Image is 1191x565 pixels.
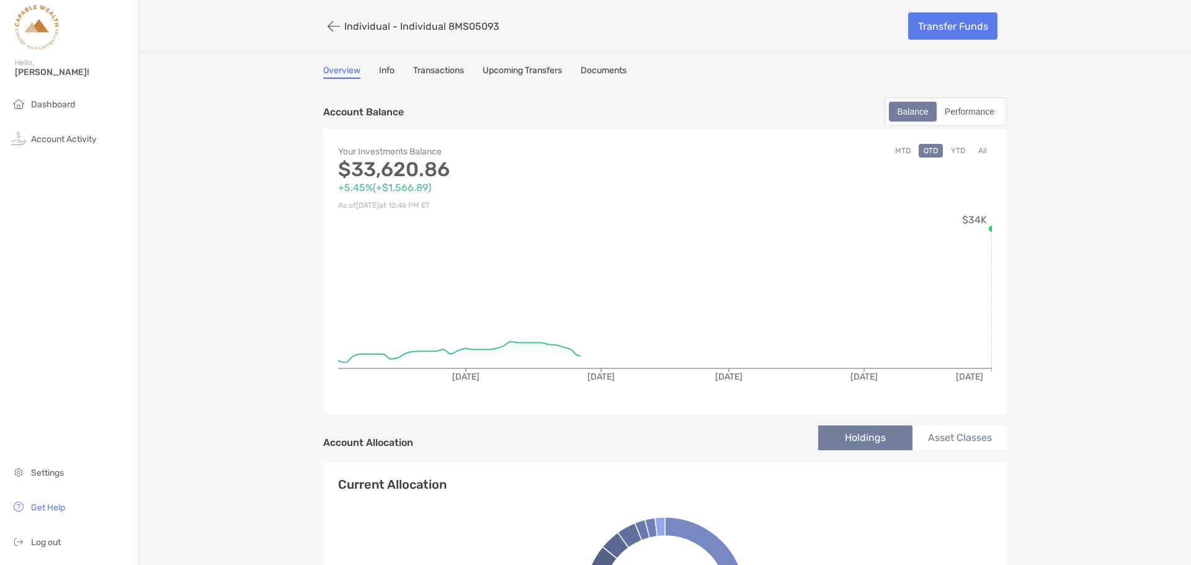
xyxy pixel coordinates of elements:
[31,468,64,478] span: Settings
[15,67,131,78] span: [PERSON_NAME]!
[11,465,26,479] img: settings icon
[31,537,61,548] span: Log out
[919,144,943,158] button: QTD
[11,534,26,549] img: logout icon
[890,144,916,158] button: MTD
[973,144,992,158] button: All
[946,144,970,158] button: YTD
[885,97,1007,126] div: segmented control
[11,131,26,146] img: activity icon
[962,214,987,226] tspan: $34K
[31,99,75,110] span: Dashboard
[912,425,1007,450] li: Asset Classes
[587,371,615,382] tspan: [DATE]
[890,103,935,120] div: Balance
[818,425,912,450] li: Holdings
[850,371,878,382] tspan: [DATE]
[338,162,665,177] p: $33,620.86
[344,20,499,32] p: Individual - Individual 8MS05093
[11,499,26,514] img: get-help icon
[338,144,665,159] p: Your Investments Balance
[483,65,562,79] a: Upcoming Transfers
[31,502,65,513] span: Get Help
[715,371,743,382] tspan: [DATE]
[323,104,404,120] p: Account Balance
[15,5,59,50] img: Zoe Logo
[338,198,665,213] p: As of [DATE] at 12:46 PM ET
[581,65,627,79] a: Documents
[956,371,983,382] tspan: [DATE]
[323,437,413,448] h4: Account Allocation
[379,65,395,79] a: Info
[338,180,665,195] p: +5.45% ( +$1,566.89 )
[11,96,26,111] img: household icon
[452,371,480,382] tspan: [DATE]
[31,134,97,145] span: Account Activity
[908,12,997,40] a: Transfer Funds
[413,65,464,79] a: Transactions
[938,103,1001,120] div: Performance
[338,477,447,492] h4: Current Allocation
[323,65,360,79] a: Overview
